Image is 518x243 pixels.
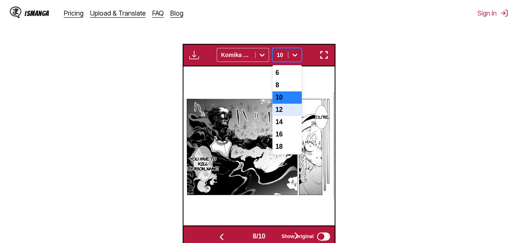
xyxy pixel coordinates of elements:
[272,91,302,104] div: 10
[272,104,302,116] div: 12
[272,116,302,128] div: 14
[500,9,508,17] img: Sign out
[152,9,164,17] a: FAQ
[477,9,508,17] button: Sign In
[253,233,265,240] span: 8 / 10
[170,9,183,17] a: Blog
[10,7,64,20] a: IsManga LogoIsManga
[317,232,330,241] input: Show original
[272,141,302,153] div: 18
[272,79,302,91] div: 8
[281,234,314,239] span: Show original
[25,9,49,17] div: IsManga
[90,9,146,17] a: Upload & Translate
[189,50,199,60] img: Download translated images
[272,67,302,79] div: 6
[272,128,302,141] div: 16
[64,9,84,17] a: Pricing
[186,154,220,173] p: You have to kill [PERSON_NAME].
[217,232,226,242] img: Previous page
[10,7,21,18] img: IsManga Logo
[319,50,329,60] img: Enter fullscreen
[183,93,334,199] img: Manga Panel
[312,113,331,121] p: You're...
[334,93,485,199] img: Manga Panel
